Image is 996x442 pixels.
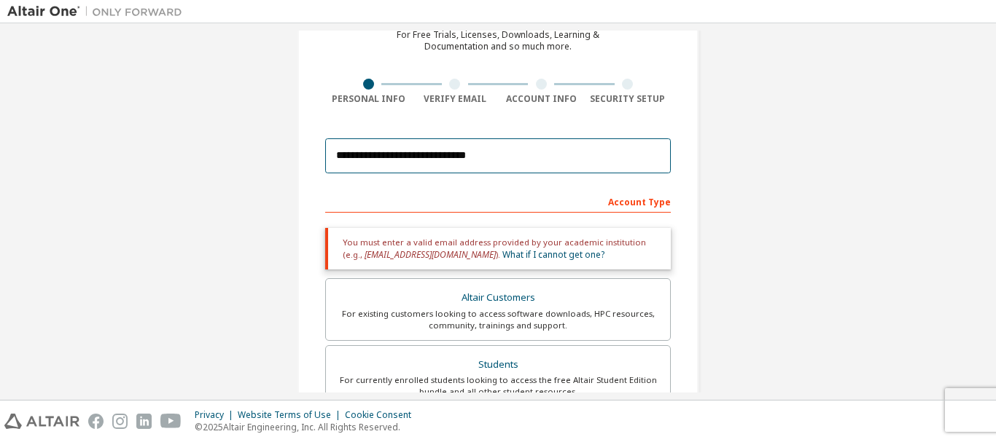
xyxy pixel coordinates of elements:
div: For existing customers looking to access software downloads, HPC resources, community, trainings ... [335,308,661,331]
div: Personal Info [325,93,412,105]
img: instagram.svg [112,414,128,429]
div: Verify Email [412,93,499,105]
img: youtube.svg [160,414,182,429]
p: © 2025 Altair Engineering, Inc. All Rights Reserved. [195,421,420,433]
span: [EMAIL_ADDRESS][DOMAIN_NAME] [365,248,496,261]
img: Altair One [7,4,190,19]
div: Website Terms of Use [238,409,345,421]
div: Security Setup [585,93,672,105]
div: Account Type [325,189,671,213]
div: Account Info [498,93,585,105]
a: What if I cannot get one? [502,248,604,261]
div: Altair Customers [335,288,661,308]
div: For currently enrolled students looking to access the free Altair Student Edition bundle and all ... [335,374,661,398]
img: facebook.svg [88,414,104,429]
div: For Free Trials, Licenses, Downloads, Learning & Documentation and so much more. [397,29,599,52]
div: Privacy [195,409,238,421]
div: You must enter a valid email address provided by your academic institution (e.g., ). [325,228,671,269]
img: altair_logo.svg [4,414,79,429]
img: linkedin.svg [136,414,152,429]
div: Students [335,355,661,375]
div: Cookie Consent [345,409,420,421]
